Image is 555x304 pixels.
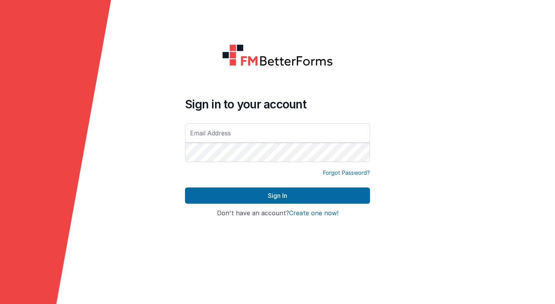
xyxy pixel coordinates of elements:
button: Create one now! [289,210,338,217]
input: Email Address [185,123,370,143]
h4: Don't have an account? [185,210,370,217]
a: Forgot Password? [323,169,370,177]
button: Sign In [185,187,370,204]
h4: Sign in to your account [185,97,370,111]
